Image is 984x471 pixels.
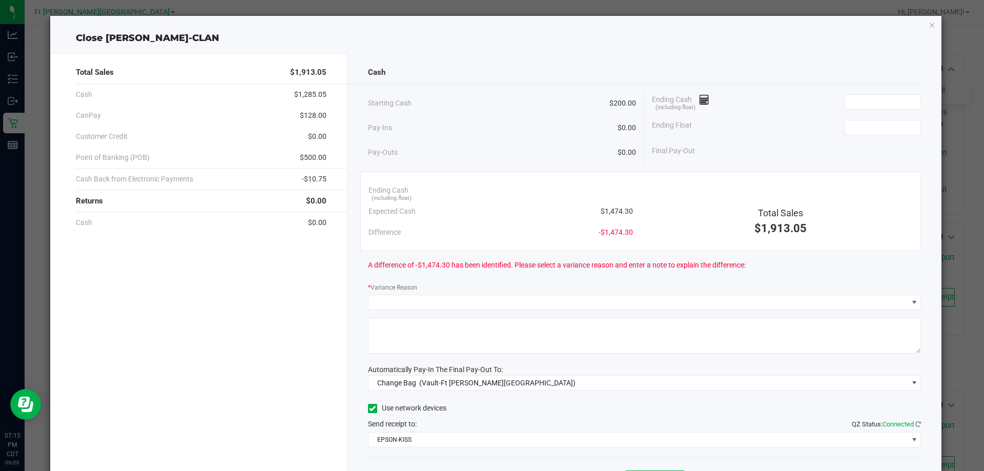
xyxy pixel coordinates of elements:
span: $0.00 [618,147,636,158]
span: Pay-Outs [368,147,398,158]
span: Pay-Ins [368,122,392,133]
span: $0.00 [618,122,636,133]
span: $128.00 [300,110,326,121]
span: Expected Cash [368,206,416,217]
span: $1,913.05 [290,67,326,78]
span: Cash [76,217,92,228]
span: $200.00 [609,98,636,109]
span: (including float) [655,104,695,112]
span: Ending Cash [368,185,408,196]
span: CanPay [76,110,101,121]
span: Cash [76,89,92,100]
span: Automatically Pay-In The Final Pay-Out To: [368,365,503,374]
span: Difference [368,227,401,238]
span: (including float) [372,194,412,203]
span: Starting Cash [368,98,412,109]
span: A difference of -$1,474.30 has been identified. Please select a variance reason and enter a note ... [368,260,746,271]
span: Final Pay-Out [652,146,695,156]
span: $0.00 [306,195,326,207]
label: Use network devices [368,403,446,414]
span: $0.00 [308,217,326,228]
div: Returns [76,190,326,212]
label: Variance Reason [368,283,417,292]
span: EPSON-KISS [368,433,908,447]
span: -$1,474.30 [599,227,633,238]
span: Total Sales [758,208,803,218]
span: -$10.75 [302,174,326,185]
span: $1,913.05 [754,222,807,235]
span: Customer Credit [76,131,128,142]
span: $500.00 [300,152,326,163]
span: Connected [883,420,914,428]
span: Cash Back from Electronic Payments [76,174,193,185]
span: Ending Cash [652,94,709,110]
span: Ending Float [652,120,692,135]
span: Change Bag [377,379,416,387]
span: $1,474.30 [601,206,633,217]
iframe: Resource center [10,389,41,420]
span: $0.00 [308,131,326,142]
span: (Vault-Ft [PERSON_NAME][GEOGRAPHIC_DATA]) [419,379,576,387]
div: Close [PERSON_NAME]-CLAN [50,31,942,45]
span: $1,285.05 [294,89,326,100]
span: QZ Status: [852,420,921,428]
span: Point of Banking (POB) [76,152,150,163]
span: Cash [368,67,385,78]
span: Total Sales [76,67,114,78]
span: Send receipt to: [368,420,417,428]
